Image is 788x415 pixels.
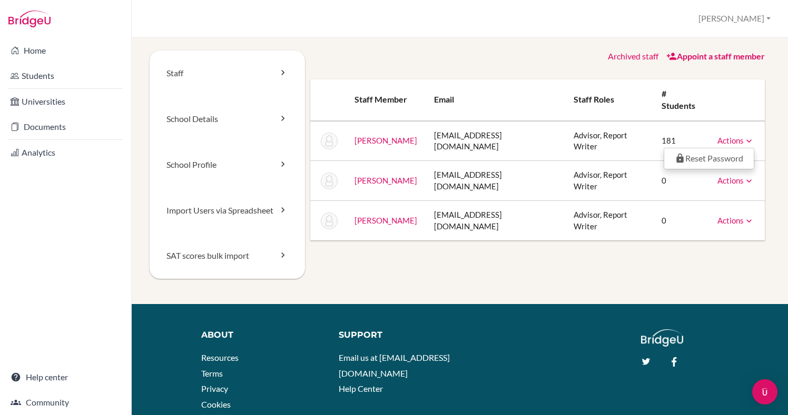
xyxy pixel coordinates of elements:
[2,142,129,163] a: Analytics
[752,379,777,404] div: Open Intercom Messenger
[201,329,322,341] div: About
[2,392,129,413] a: Community
[666,51,765,61] a: Appoint a staff member
[201,399,231,409] a: Cookies
[2,367,129,388] a: Help center
[2,65,129,86] a: Students
[150,233,305,279] a: SAT scores bulk import
[717,176,754,185] a: Actions
[2,91,129,112] a: Universities
[426,121,565,161] td: [EMAIL_ADDRESS][DOMAIN_NAME]
[339,329,452,341] div: Support
[346,79,426,121] th: Staff member
[653,201,709,240] td: 0
[150,96,305,142] a: School Details
[565,121,653,161] td: Advisor, Report Writer
[426,79,565,121] th: Email
[664,151,754,166] a: Reset Password
[321,212,338,229] img: Lucy Padula
[354,216,417,225] a: [PERSON_NAME]
[339,383,383,393] a: Help Center
[426,161,565,201] td: [EMAIL_ADDRESS][DOMAIN_NAME]
[8,11,51,27] img: Bridge-U
[608,51,658,61] a: Archived staff
[201,352,239,362] a: Resources
[653,79,709,121] th: # students
[653,161,709,201] td: 0
[641,329,684,347] img: logo_white@2x-f4f0deed5e89b7ecb1c2cc34c3e3d731f90f0f143d5ea2071677605dd97b5244.png
[664,148,754,169] ul: Actions
[565,79,653,121] th: Staff roles
[717,136,754,145] a: Actions
[354,176,417,185] a: [PERSON_NAME]
[354,136,417,145] a: [PERSON_NAME]
[717,216,754,225] a: Actions
[339,352,450,378] a: Email us at [EMAIL_ADDRESS][DOMAIN_NAME]
[426,201,565,240] td: [EMAIL_ADDRESS][DOMAIN_NAME]
[201,368,223,378] a: Terms
[565,161,653,201] td: Advisor, Report Writer
[150,188,305,234] a: Import Users via Spreadsheet
[2,116,129,137] a: Documents
[321,173,338,189] img: Heather McGhee
[150,50,305,96] a: Staff
[321,133,338,149] img: Carla Avellan
[565,201,653,240] td: Advisor, Report Writer
[150,142,305,188] a: School Profile
[2,40,129,61] a: Home
[653,121,709,161] td: 181
[694,9,775,28] button: [PERSON_NAME]
[201,383,228,393] a: Privacy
